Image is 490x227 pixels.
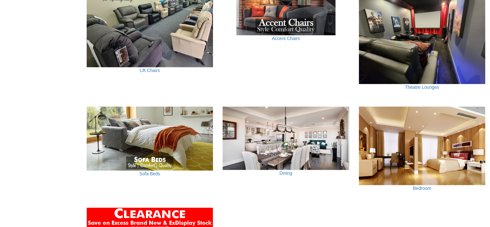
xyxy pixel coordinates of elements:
img: Dining [223,107,349,170]
a: Bedroom [413,186,431,191]
img: Sofa Beds [87,107,213,171]
a: Dining [279,170,292,176]
a: Sofa Beds [139,171,160,176]
a: Lift Chairs [139,68,160,73]
a: Accent Chairs [272,36,300,41]
img: Bedroom [359,107,485,185]
a: Theatre Lounges [405,85,439,90]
